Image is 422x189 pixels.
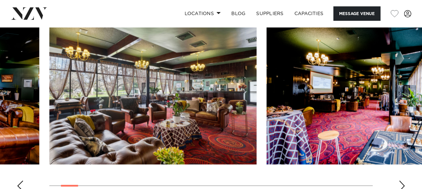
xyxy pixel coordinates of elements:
a: Locations [179,6,226,21]
a: Capacities [289,6,329,21]
a: SUPPLIERS [251,6,289,21]
swiper-slide: 2 / 28 [49,13,256,165]
button: Message Venue [333,6,380,21]
img: nzv-logo.png [11,7,47,19]
a: BLOG [226,6,251,21]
